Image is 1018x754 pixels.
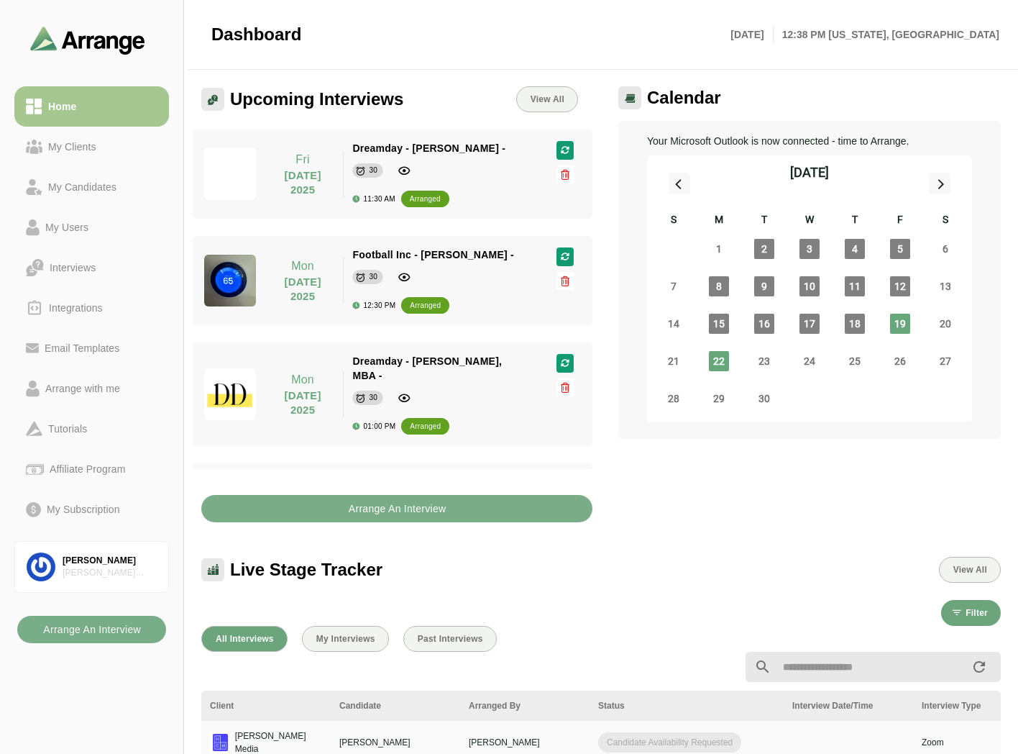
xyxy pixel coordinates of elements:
div: T [742,212,787,230]
p: Mon [271,258,335,275]
div: [DATE] [790,163,829,183]
div: Tutorials [42,420,93,437]
div: 30 [369,270,377,284]
span: Past Interviews [417,634,483,644]
span: Saturday, September 27, 2025 [935,351,955,371]
img: logo [210,731,231,754]
div: 01:00 PM [352,422,395,430]
div: My Users [40,219,94,236]
a: My Users [14,207,169,247]
div: 30 [369,391,377,405]
span: Friday, September 12, 2025 [890,276,910,296]
span: Saturday, September 6, 2025 [935,239,955,259]
div: [PERSON_NAME] [63,555,157,567]
div: 11:30 AM [352,195,395,203]
span: Saturday, September 13, 2025 [935,276,955,296]
span: Sunday, September 21, 2025 [664,351,684,371]
p: [DATE] 2025 [271,168,335,197]
span: Dreamday - [PERSON_NAME], MBA - [352,355,502,381]
span: Wednesday, September 10, 2025 [799,276,820,296]
div: arranged [410,299,441,313]
b: Arrange An Interview [348,495,446,522]
span: Tuesday, September 30, 2025 [754,389,774,409]
p: 12:38 PM [US_STATE], [GEOGRAPHIC_DATA] [774,26,999,43]
div: Client [210,699,322,712]
span: Sunday, September 14, 2025 [664,314,684,334]
span: Filter [965,608,988,618]
span: Tuesday, September 2, 2025 [754,239,774,259]
div: F [877,212,922,230]
button: My Interviews [302,626,389,652]
a: Interviews [14,247,169,288]
div: Arrange with me [40,380,126,397]
span: Upcoming Interviews [230,88,403,110]
span: Tuesday, September 23, 2025 [754,351,774,371]
span: View All [530,94,564,104]
a: Arrange with me [14,368,169,409]
span: Monday, September 1, 2025 [709,239,729,259]
div: My Clients [42,138,102,155]
span: Monday, September 22, 2025 [709,351,729,371]
img: arrangeai-name-small-logo.4d2b8aee.svg [30,26,145,54]
a: Email Templates [14,328,169,368]
span: Thursday, September 25, 2025 [845,351,865,371]
span: All Interviews [215,634,274,644]
button: Arrange An Interview [201,495,592,522]
div: M [697,212,742,230]
p: [PERSON_NAME] [339,736,451,749]
div: S [651,212,697,230]
p: Fri [271,151,335,168]
div: 30 [369,163,377,178]
div: W [787,212,833,230]
span: Wednesday, September 3, 2025 [799,239,820,259]
button: View All [939,557,1001,583]
p: [DATE] 2025 [271,389,335,417]
a: My Candidates [14,167,169,207]
span: Football Inc - [PERSON_NAME] - [352,249,514,260]
div: 12:30 PM [352,301,395,309]
span: Wednesday, September 17, 2025 [799,314,820,334]
div: [PERSON_NAME] Associates [63,567,157,579]
a: View All [516,86,578,112]
span: My Interviews [316,634,375,644]
div: Candidate [339,699,451,712]
a: Home [14,86,169,127]
i: appended action [971,658,988,676]
span: Friday, September 19, 2025 [890,314,910,334]
span: Friday, September 5, 2025 [890,239,910,259]
span: Sunday, September 7, 2025 [664,276,684,296]
p: Mon [271,371,335,389]
div: Integrations [43,299,109,317]
div: My Candidates [42,178,122,196]
span: View All [953,565,987,575]
p: [PERSON_NAME] [469,736,581,749]
div: Interview Date/Time [792,699,904,712]
span: Sunday, September 28, 2025 [664,389,684,409]
span: Monday, September 29, 2025 [709,389,729,409]
span: Thursday, September 11, 2025 [845,276,865,296]
a: [PERSON_NAME][PERSON_NAME] Associates [14,541,169,593]
span: Tuesday, September 16, 2025 [754,314,774,334]
b: Arrange An Interview [42,616,141,643]
span: Monday, September 15, 2025 [709,314,729,334]
div: Home [42,98,82,115]
img: dreamdayla_logo.jpg [204,368,256,420]
div: Status [598,699,775,712]
a: My Subscription [14,489,169,530]
div: Arranged By [469,699,581,712]
span: Dreamday - [PERSON_NAME] - [352,142,505,154]
img: IMG_5464.jpeg [204,255,256,306]
a: Affiliate Program [14,449,169,489]
p: Your Microsoft Outlook is now connected - time to Arrange. [647,132,972,150]
div: My Subscription [41,501,126,518]
a: Tutorials [14,409,169,449]
p: [DATE] 2025 [271,275,335,304]
div: Affiliate Program [44,460,131,478]
span: Live Stage Tracker [230,559,382,581]
span: Candidate Availability Requested [598,732,741,753]
div: T [832,212,877,230]
span: Saturday, September 20, 2025 [935,314,955,334]
div: arranged [410,419,441,434]
span: Wednesday, September 24, 2025 [799,351,820,371]
button: All Interviews [201,626,288,652]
